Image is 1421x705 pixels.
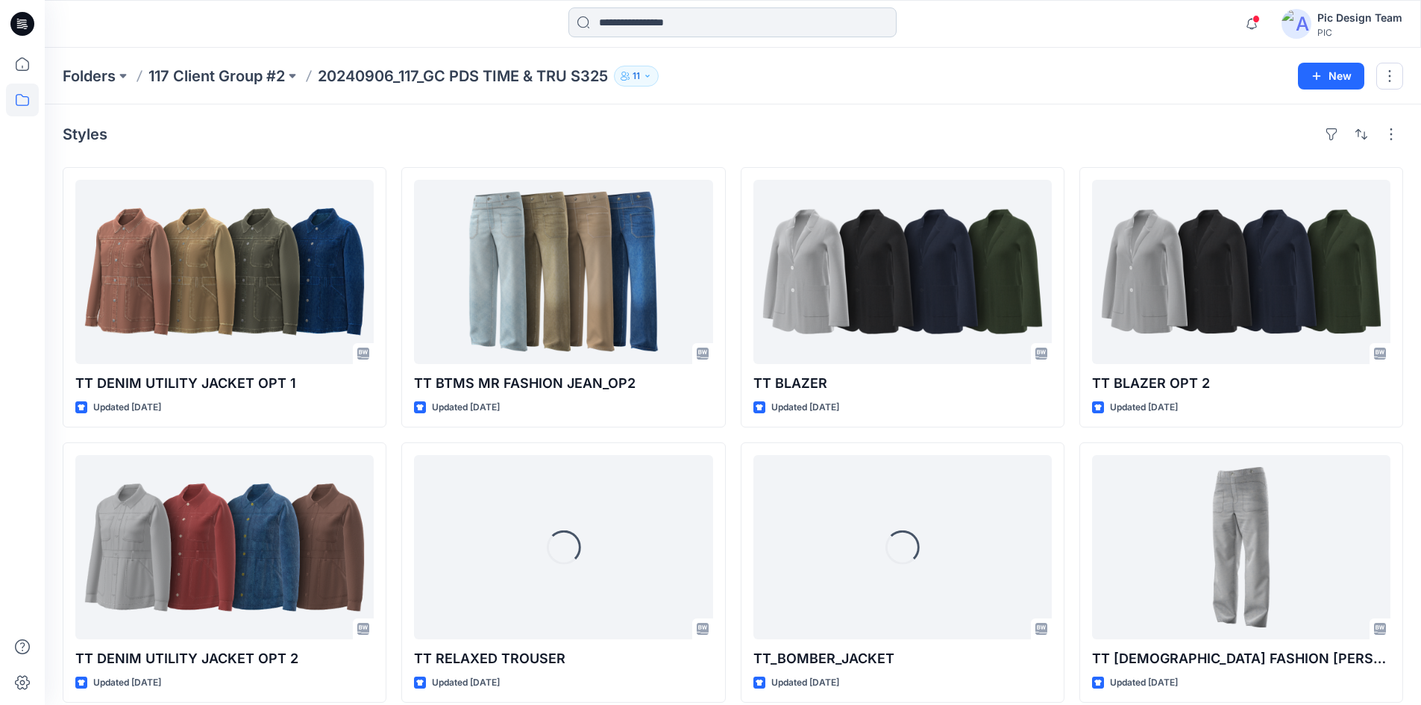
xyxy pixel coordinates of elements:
[753,648,1052,669] p: TT_BOMBER_JACKET
[414,373,712,394] p: TT BTMS MR FASHION JEAN_OP2
[1110,675,1178,691] p: Updated [DATE]
[633,68,640,84] p: 11
[75,373,374,394] p: TT DENIM UTILITY JACKET OPT 1
[1092,373,1390,394] p: TT BLAZER OPT 2
[318,66,608,87] p: 20240906_117_GC PDS TIME & TRU S325
[614,66,659,87] button: 11
[63,66,116,87] a: Folders
[75,455,374,639] a: TT DENIM UTILITY JACKET OPT 2
[432,400,500,416] p: Updated [DATE]
[432,675,500,691] p: Updated [DATE]
[414,180,712,364] a: TT BTMS MR FASHION JEAN_OP2
[75,180,374,364] a: TT DENIM UTILITY JACKET OPT 1
[414,648,712,669] p: TT RELAXED TROUSER
[771,675,839,691] p: Updated [DATE]
[1317,27,1402,38] div: PIC
[1092,455,1390,639] a: TT BTMS FASHION JEAN
[771,400,839,416] p: Updated [DATE]
[93,675,161,691] p: Updated [DATE]
[753,180,1052,364] a: TT BLAZER
[148,66,285,87] a: 117 Client Group #2
[753,373,1052,394] p: TT BLAZER
[1282,9,1311,39] img: avatar
[1092,648,1390,669] p: TT [DEMOGRAPHIC_DATA] FASHION [PERSON_NAME]
[93,400,161,416] p: Updated [DATE]
[1298,63,1364,90] button: New
[1110,400,1178,416] p: Updated [DATE]
[1092,180,1390,364] a: TT BLAZER OPT 2
[63,125,107,143] h4: Styles
[1317,9,1402,27] div: Pic Design Team
[75,648,374,669] p: TT DENIM UTILITY JACKET OPT 2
